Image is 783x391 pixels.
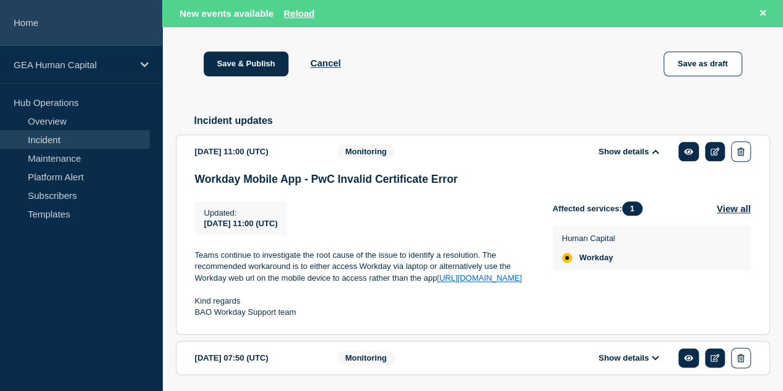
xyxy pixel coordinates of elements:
h2: Incident updates [194,115,770,126]
div: affected [562,253,572,263]
span: New events available [180,8,274,19]
p: BAO Workday Support team [195,307,533,318]
p: Updated : [204,208,278,217]
p: GEA Human Capital [14,59,132,70]
p: Teams continue to investigate the root cause of the issue to identify a resolution. The recommend... [195,250,533,284]
span: [DATE] 11:00 (UTC) [204,219,278,228]
button: Save as draft [664,51,742,76]
span: 1 [622,201,642,216]
button: View all [717,201,751,216]
a: [URL][DOMAIN_NAME] [437,273,522,283]
p: Human Capital [562,234,615,243]
button: Reload [283,8,314,19]
span: Workday [579,253,613,263]
p: Kind regards [195,296,533,307]
span: Monitoring [337,144,395,159]
div: [DATE] 07:50 (UTC) [195,348,319,368]
span: Monitoring [337,351,395,365]
div: [DATE] 11:00 (UTC) [195,141,319,162]
span: Affected services: [553,201,649,216]
button: Show details [595,353,663,363]
button: Save & Publish [204,51,289,76]
h3: Workday Mobile App - PwC Invalid Certificate Error [195,173,751,186]
button: Show details [595,146,663,157]
button: Cancel [310,58,340,68]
